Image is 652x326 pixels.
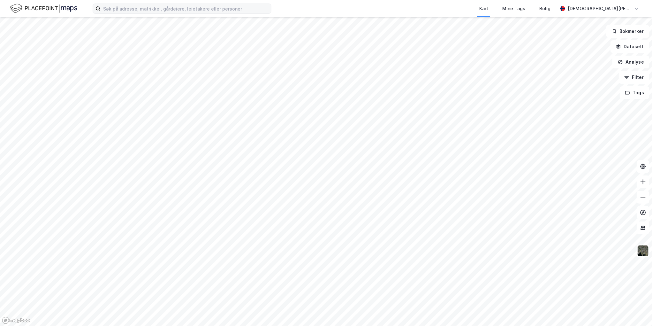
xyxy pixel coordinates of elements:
[479,5,488,12] div: Kart
[539,5,550,12] div: Bolig
[101,4,271,13] input: Søk på adresse, matrikkel, gårdeiere, leietakere eller personer
[502,5,525,12] div: Mine Tags
[620,295,652,326] iframe: Chat Widget
[10,3,77,14] img: logo.f888ab2527a4732fd821a326f86c7f29.svg
[568,5,632,12] div: [DEMOGRAPHIC_DATA][PERSON_NAME]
